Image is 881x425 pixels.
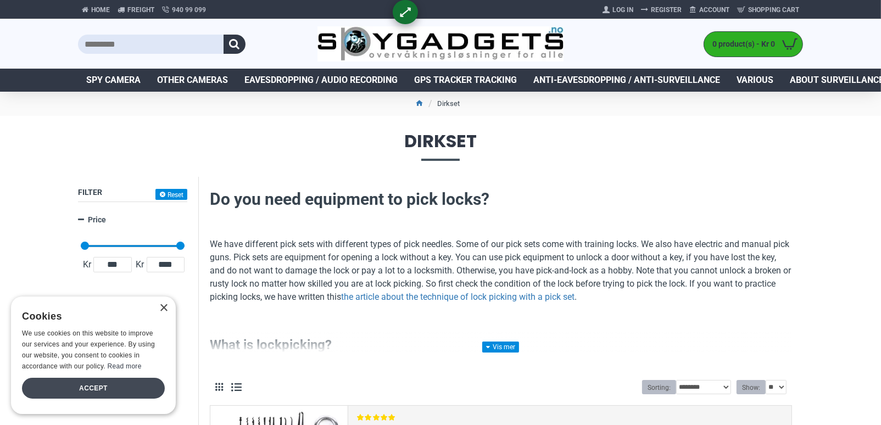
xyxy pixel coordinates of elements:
font: 0 product(s) - Kr 0 [712,40,775,48]
font: We have different pick sets with different types of pick needles. Some of our pick sets come with... [210,239,791,302]
div: Close [159,304,168,312]
font: Price [88,215,106,224]
font: Kr [136,259,144,270]
font: Register [651,6,682,14]
font: Read more [108,362,142,370]
a: Anti-eavesdropping / Anti-surveillance [525,69,728,92]
font: GPS Tracker Tracking [414,75,517,85]
font: Freight [127,6,154,14]
font: Log In [612,6,633,14]
font: Do you need equipment to pick locks? [210,189,489,209]
font: Cookies [22,311,62,322]
font: Home [91,6,110,14]
font: Sorting: [648,383,671,391]
font: Various [737,75,773,85]
a: Other cameras [149,69,236,92]
font: Eavesdropping / Audio recording [244,75,398,85]
a: the article about the technique of lock picking with a pick set [341,290,575,304]
div: Accept [22,378,165,399]
font: Kr [83,259,91,270]
a: GPS Tracker Tracking [406,69,525,92]
font: 940 99 099 [172,6,206,14]
a: 0 product(s) - Kr 0 [704,32,802,57]
a: Price [78,210,187,230]
a: Account [685,1,733,19]
font: Spy camera [86,75,141,85]
font: the article about the technique of lock picking with a pick set [341,292,575,302]
font: Reset [168,191,183,199]
a: Spy camera [78,69,149,92]
font: . [575,292,577,302]
font: × [159,299,169,316]
font: Show: [742,383,760,391]
font: Other cameras [157,75,228,85]
font: We use cookies on this website to improve our services and your experience. By using our website,... [22,329,155,370]
a: Shopping cart [733,1,803,19]
font: Dirkset [404,128,477,153]
div: ⟷ [395,2,415,22]
a: Eavesdropping / Audio recording [236,69,406,92]
button: Reset [155,189,187,200]
font: Accept [79,384,108,392]
font: Account [699,6,729,14]
font: Anti-eavesdropping / Anti-surveillance [533,75,720,85]
a: Log In [599,1,637,19]
a: Read more, opens a new window [108,362,142,370]
a: Register [637,1,685,19]
font: What is lockpicking? [210,337,332,353]
font: Shopping cart [748,6,799,14]
a: Various [728,69,782,92]
font: Filter [78,188,102,197]
img: SpyGadgets.com [317,26,564,62]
